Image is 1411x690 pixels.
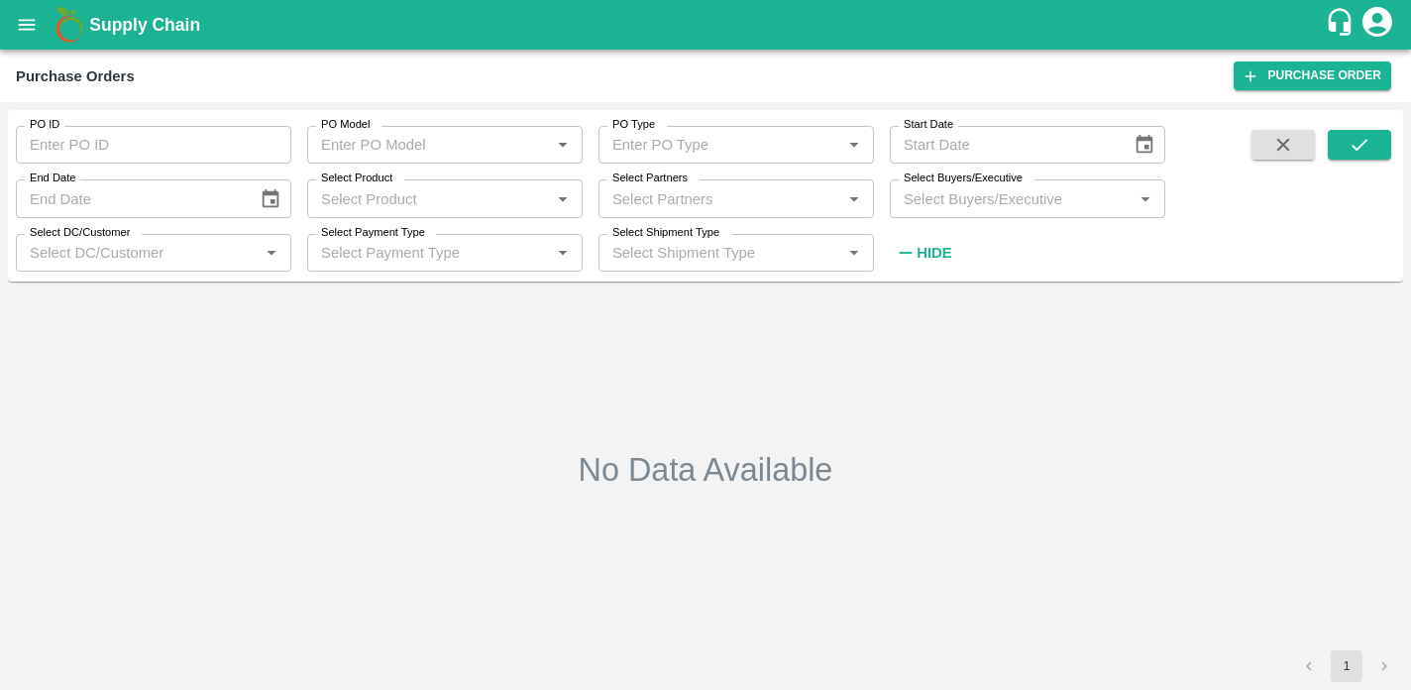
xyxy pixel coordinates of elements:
div: account of current user [1359,4,1395,46]
button: Open [550,240,576,266]
input: Select Product [313,185,544,211]
img: logo [50,5,89,45]
input: Enter PO Model [313,132,544,158]
nav: pagination navigation [1290,650,1403,682]
label: Select Shipment Type [612,225,719,241]
strong: Hide [917,245,951,261]
div: Purchase Orders [16,63,135,89]
label: PO ID [30,117,59,133]
div: customer-support [1325,7,1359,43]
button: Open [841,240,867,266]
button: Choose date [252,180,289,218]
label: End Date [30,171,75,186]
input: Select Buyers/Executive [896,185,1127,211]
button: Choose date [1126,126,1163,164]
button: open drawer [4,2,50,48]
label: Start Date [904,117,953,133]
label: PO Type [612,117,655,133]
button: Open [841,132,867,158]
input: Start Date [890,126,1118,164]
a: Supply Chain [89,11,1325,39]
button: Open [550,132,576,158]
label: Select Partners [612,171,688,186]
label: Select Buyers/Executive [904,171,1023,186]
button: Open [841,186,867,212]
input: Select Shipment Type [604,240,810,266]
label: Select DC/Customer [30,225,130,241]
input: Select DC/Customer [22,240,253,266]
button: Hide [890,236,957,270]
input: Enter PO ID [16,126,291,164]
button: Open [259,240,284,266]
button: page 1 [1331,650,1362,682]
input: Select Partners [604,185,835,211]
b: Supply Chain [89,15,200,35]
label: PO Model [321,117,371,133]
input: End Date [16,179,244,217]
button: Open [1133,186,1158,212]
label: Select Payment Type [321,225,425,241]
h2: No Data Available [579,450,833,490]
a: Purchase Order [1234,61,1391,90]
button: Open [550,186,576,212]
input: Select Payment Type [313,240,518,266]
input: Enter PO Type [604,132,835,158]
label: Select Product [321,171,392,186]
